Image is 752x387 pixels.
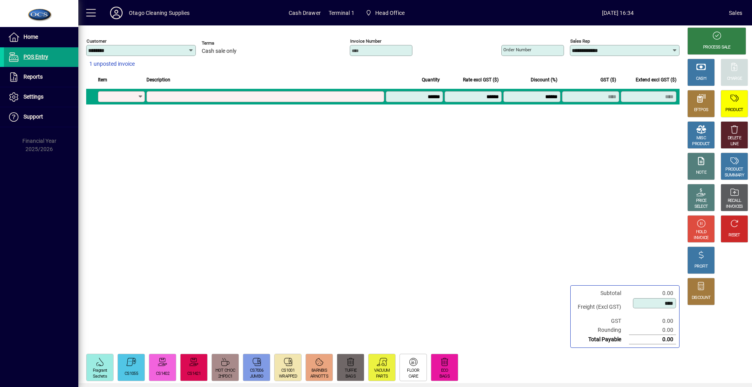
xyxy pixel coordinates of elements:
[692,295,710,301] div: DISCOUNT
[350,38,381,44] mat-label: Invoice number
[23,113,43,120] span: Support
[23,54,48,60] span: POS Entry
[311,368,327,374] div: 8ARNBIS
[574,317,629,326] td: GST
[279,374,297,380] div: WRAPPED
[629,335,676,344] td: 0.00
[129,7,190,19] div: Otago Cleaning Supplies
[728,135,741,141] div: DELETE
[696,229,706,235] div: HOLD
[725,173,744,178] div: SUMMARY
[692,141,710,147] div: PRODUCT
[23,34,38,40] span: Home
[629,317,676,326] td: 0.00
[694,264,708,270] div: PROFIT
[507,7,729,19] span: [DATE] 16:34
[146,76,170,84] span: Description
[375,7,405,19] span: Head Office
[250,374,264,380] div: JUMBO
[730,141,738,147] div: LINE
[727,76,742,82] div: CHARGE
[345,374,356,380] div: BAGS
[729,7,742,19] div: Sales
[23,94,43,100] span: Settings
[407,368,419,374] div: FLOOR
[23,74,43,80] span: Reports
[463,76,499,84] span: Rate excl GST ($)
[4,87,78,107] a: Settings
[728,198,741,204] div: RECALL
[310,374,328,380] div: ARNOTTS
[726,204,743,210] div: INVOICES
[4,27,78,47] a: Home
[289,7,321,19] span: Cash Drawer
[187,371,201,377] div: CS1421
[629,289,676,298] td: 0.00
[329,7,354,19] span: Terminal 1
[202,41,249,46] span: Terms
[93,374,107,380] div: Sachets
[4,67,78,87] a: Reports
[696,198,707,204] div: PRICE
[376,374,388,380] div: PARTS
[531,76,557,84] span: Discount (%)
[89,60,135,68] span: 1 unposted invoice
[694,235,708,241] div: INVOICE
[570,38,590,44] mat-label: Sales rep
[86,57,138,71] button: 1 unposted invoice
[574,289,629,298] td: Subtotal
[125,371,138,377] div: CS1055
[629,326,676,335] td: 0.00
[4,107,78,127] a: Support
[725,107,743,113] div: PRODUCT
[215,368,235,374] div: HOT CHOC
[636,76,676,84] span: Extend excl GST ($)
[728,232,740,238] div: RESET
[696,135,706,141] div: MISC
[104,6,129,20] button: Profile
[574,298,629,317] td: Freight (Excl GST)
[694,204,708,210] div: SELECT
[281,368,295,374] div: CS1001
[422,76,440,84] span: Quantity
[202,48,237,54] span: Cash sale only
[503,47,531,52] mat-label: Order number
[600,76,616,84] span: GST ($)
[439,374,450,380] div: BAGS
[87,38,107,44] mat-label: Customer
[703,45,730,50] div: PROCESS SALE
[362,6,408,20] span: Head Office
[218,374,233,380] div: 2HPDC1
[93,368,107,374] div: Fragrant
[696,170,706,176] div: NOTE
[696,76,706,82] div: CASH
[574,326,629,335] td: Rounding
[574,335,629,344] td: Total Payable
[98,76,107,84] span: Item
[374,368,390,374] div: VACUUM
[725,167,743,173] div: PRODUCT
[156,371,169,377] div: CS1402
[694,107,709,113] div: EFTPOS
[441,368,448,374] div: ECO
[250,368,263,374] div: CS7006
[345,368,357,374] div: TUFFIE
[409,374,418,380] div: CARE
